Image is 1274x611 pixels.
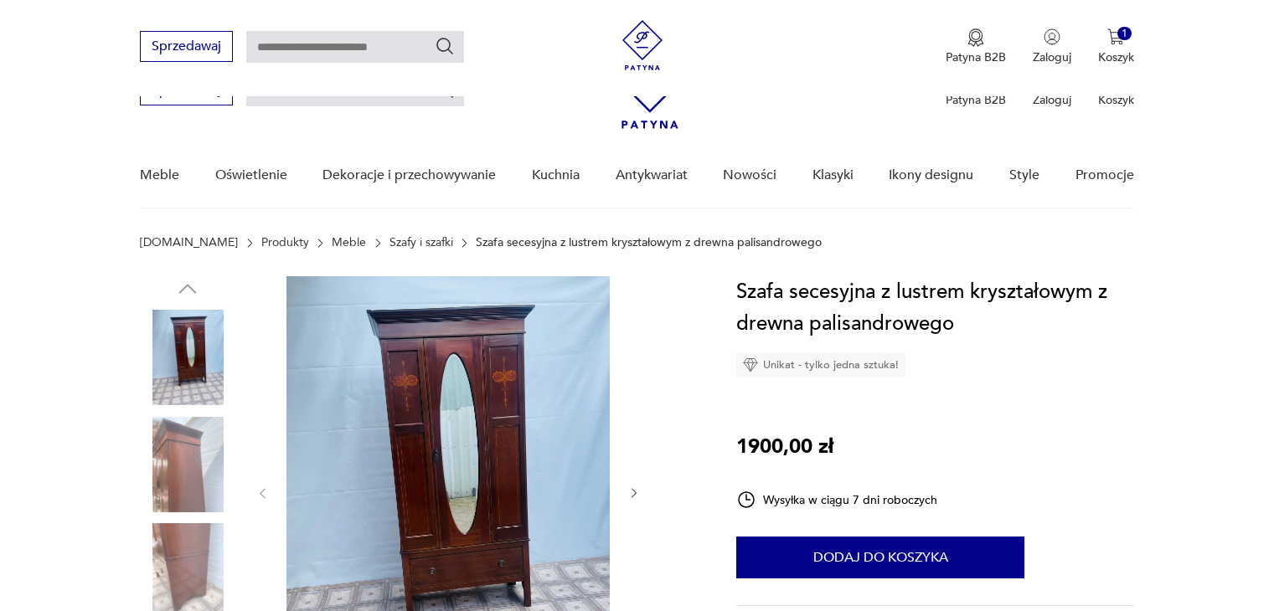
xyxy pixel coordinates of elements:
[1033,92,1071,108] p: Zaloguj
[723,143,776,208] a: Nowości
[1033,49,1071,65] p: Zaloguj
[1075,143,1134,208] a: Promocje
[140,42,233,54] a: Sprzedawaj
[616,143,688,208] a: Antykwariat
[140,85,233,97] a: Sprzedawaj
[743,357,758,372] img: Ikona diamentu
[946,92,1006,108] p: Patyna B2B
[1117,27,1132,41] div: 1
[1098,28,1134,65] button: 1Koszyk
[322,143,496,208] a: Dekoracje i przechowywanie
[889,143,973,208] a: Ikony designu
[1107,28,1124,45] img: Ikona koszyka
[736,490,937,510] div: Wysyłka w ciągu 7 dni roboczych
[736,352,905,377] div: Unikat - tylko jedna sztuka!
[435,36,455,56] button: Szukaj
[140,310,235,405] img: Zdjęcie produktu Szafa secesyjna z lustrem kryształowym z drewna palisandrowego
[532,143,580,208] a: Kuchnia
[140,236,238,249] a: [DOMAIN_NAME]
[1044,28,1060,45] img: Ikonka użytkownika
[736,431,833,463] p: 1900,00 zł
[1098,49,1134,65] p: Koszyk
[1098,92,1134,108] p: Koszyk
[140,417,235,512] img: Zdjęcie produktu Szafa secesyjna z lustrem kryształowym z drewna palisandrowego
[476,236,822,249] p: Szafa secesyjna z lustrem kryształowym z drewna palisandrowego
[946,28,1006,65] a: Ikona medaluPatyna B2B
[617,20,668,70] img: Patyna - sklep z meblami i dekoracjami vintage
[1009,143,1039,208] a: Style
[812,143,854,208] a: Klasyki
[967,28,984,47] img: Ikona medalu
[140,143,179,208] a: Meble
[946,28,1006,65] button: Patyna B2B
[389,236,453,249] a: Szafy i szafki
[332,236,366,249] a: Meble
[736,537,1024,578] button: Dodaj do koszyka
[1033,28,1071,65] button: Zaloguj
[261,236,309,249] a: Produkty
[946,49,1006,65] p: Patyna B2B
[736,276,1134,340] h1: Szafa secesyjna z lustrem kryształowym z drewna palisandrowego
[140,31,233,62] button: Sprzedawaj
[215,143,287,208] a: Oświetlenie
